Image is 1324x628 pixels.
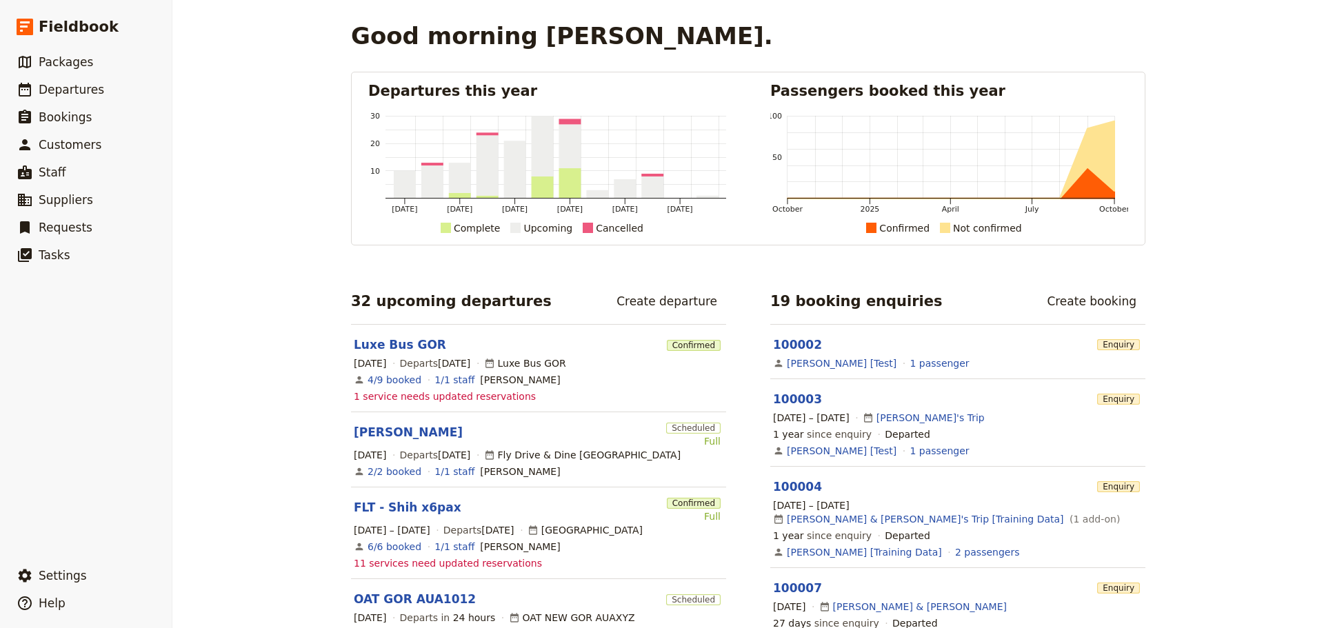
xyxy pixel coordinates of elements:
span: [DATE] [438,449,470,460]
span: since enquiry [773,427,872,441]
span: Enquiry [1097,339,1140,350]
a: Create booking [1038,290,1145,313]
a: 1/1 staff [434,465,474,478]
a: 100003 [773,392,822,406]
h2: 32 upcoming departures [351,291,552,312]
span: [DATE] – [DATE] [773,498,850,512]
tspan: April [942,205,959,214]
h1: Good morning [PERSON_NAME]. [351,22,773,50]
span: 1 service needs updated reservations [354,389,536,403]
span: Bookings [39,110,92,124]
h2: Passengers booked this year [770,81,1128,101]
a: 1/1 staff [434,540,474,554]
span: [DATE] [354,356,386,370]
span: Enquiry [1097,394,1140,405]
div: [GEOGRAPHIC_DATA] [528,523,643,537]
span: [DATE] – [DATE] [773,411,850,425]
a: FLT - Shih x6pax [354,499,461,516]
span: 1 year [773,429,804,440]
span: [DATE] [438,358,470,369]
tspan: 100 [768,112,782,121]
a: [PERSON_NAME] [354,424,463,440]
a: [PERSON_NAME]'s Trip [876,411,985,425]
div: OAT NEW GOR AUAXYZ [509,611,635,625]
span: Confirmed [667,498,721,509]
tspan: October [1099,205,1130,214]
span: [DATE] [354,448,386,462]
span: Settings [39,569,87,583]
span: ( 1 add-on ) [1067,512,1121,526]
div: Confirmed [879,220,930,236]
tspan: [DATE] [502,205,528,214]
tspan: October [772,205,803,214]
div: Luxe Bus GOR [484,356,566,370]
span: Departs [400,448,471,462]
span: Help [39,596,66,610]
div: Upcoming [523,220,572,236]
a: View the bookings for this departure [368,465,421,478]
div: Departed [885,529,930,543]
div: Departed [885,427,930,441]
span: [DATE] [481,525,514,536]
span: Departures [39,83,104,97]
span: Fieldbook [39,17,119,37]
span: Confirmed [667,340,721,351]
tspan: 30 [370,112,380,121]
a: 1/1 staff [434,373,474,387]
div: Complete [454,220,500,236]
a: [PERSON_NAME] [Test] [787,356,896,370]
span: Scheduled [666,423,721,434]
span: Departs in [400,611,496,625]
tspan: 2025 [860,205,879,214]
span: Packages [39,55,93,69]
h2: Departures this year [368,81,726,101]
tspan: July [1025,205,1039,214]
div: Cancelled [596,220,643,236]
span: Departs [443,523,514,537]
span: 1 year [773,530,804,541]
span: Customers [39,138,101,152]
a: [PERSON_NAME] [Test] [787,444,896,458]
span: Cory Corbett [480,540,560,554]
tspan: [DATE] [392,205,417,214]
a: View the passengers for this booking [955,545,1019,559]
div: Full [667,509,721,523]
tspan: 10 [370,167,380,176]
a: 100004 [773,480,822,494]
span: Enquiry [1097,481,1140,492]
span: 11 services need updated reservations [354,556,542,570]
a: [PERSON_NAME] & [PERSON_NAME]'s Trip [Training Data] [787,512,1064,526]
span: Scheduled [666,594,721,605]
a: View the bookings for this departure [368,373,421,387]
a: Luxe Bus GOR [354,336,446,353]
a: [PERSON_NAME] [Training Data] [787,545,942,559]
span: Tasks [39,248,70,262]
span: since enquiry [773,529,872,543]
span: [DATE] [773,600,805,614]
span: [DATE] [354,611,386,625]
a: [PERSON_NAME] & [PERSON_NAME] [833,600,1007,614]
div: Full [666,434,721,448]
tspan: [DATE] [447,205,472,214]
span: Enquiry [1097,583,1140,594]
h2: 19 booking enquiries [770,291,943,312]
tspan: [DATE] [612,205,638,214]
span: Departs [400,356,471,370]
span: Suppliers [39,193,93,207]
div: Not confirmed [953,220,1022,236]
span: Garth Foxwell [480,373,560,387]
tspan: 20 [370,139,380,148]
a: View the bookings for this departure [368,540,421,554]
a: View the passengers for this booking [910,444,969,458]
tspan: [DATE] [557,205,583,214]
a: View the passengers for this booking [910,356,969,370]
a: OAT GOR AUA1012 [354,591,476,607]
div: Fly Drive & Dine [GEOGRAPHIC_DATA] [484,448,681,462]
span: Requests [39,221,92,234]
span: [DATE] – [DATE] [354,523,430,537]
tspan: 50 [772,153,782,162]
span: 24 hours [453,612,496,623]
span: Luis Peres [480,465,560,478]
tspan: [DATE] [668,205,693,214]
a: 100002 [773,338,822,352]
